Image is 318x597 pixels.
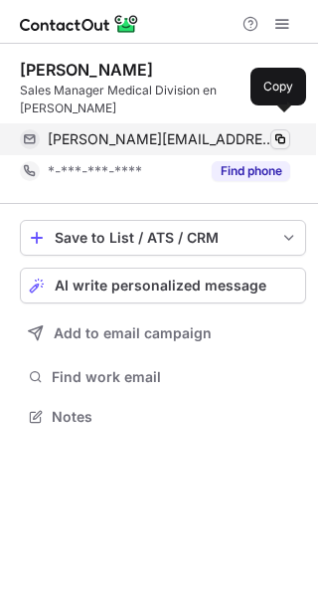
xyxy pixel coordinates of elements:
button: Reveal Button [212,161,290,181]
div: Save to List / ATS / CRM [55,230,271,246]
button: Add to email campaign [20,315,306,351]
span: Find work email [52,368,298,386]
span: [PERSON_NAME][EMAIL_ADDRESS][PERSON_NAME][DOMAIN_NAME] [48,130,275,148]
button: save-profile-one-click [20,220,306,256]
button: Notes [20,403,306,431]
span: AI write personalized message [55,278,266,294]
img: ContactOut v5.3.10 [20,12,139,36]
button: Find work email [20,363,306,391]
div: Sales Manager Medical Division en [PERSON_NAME] [20,82,306,117]
button: AI write personalized message [20,268,306,303]
span: Notes [52,408,298,426]
div: [PERSON_NAME] [20,60,153,80]
span: Add to email campaign [54,325,212,341]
